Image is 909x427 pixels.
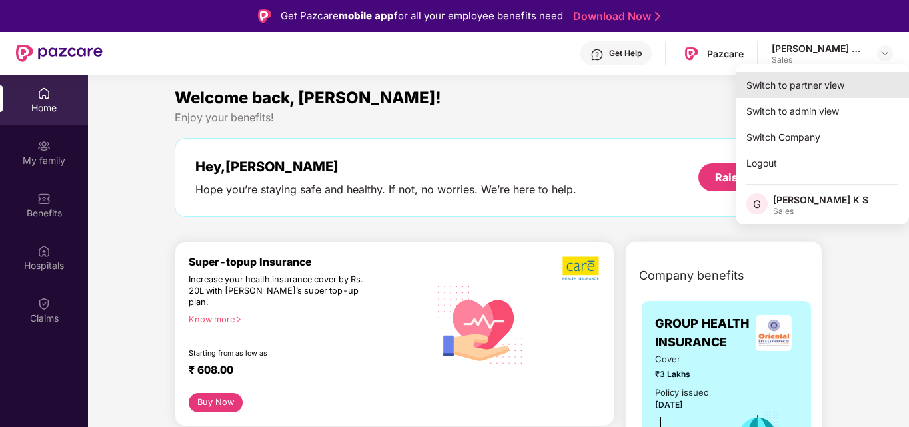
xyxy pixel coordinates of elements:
span: [DATE] [655,400,683,410]
div: Get Pazcare for all your employee benefits need [281,8,563,24]
img: b5dec4f62d2307b9de63beb79f102df3.png [562,256,600,281]
div: Sales [773,206,868,216]
img: svg+xml;base64,PHN2ZyB3aWR0aD0iMjAiIGhlaWdodD0iMjAiIHZpZXdCb3g9IjAgMCAyMCAyMCIgZmlsbD0ibm9uZSIgeG... [37,139,51,153]
div: [PERSON_NAME] K S [772,42,865,55]
div: ₹ 608.00 [189,364,416,380]
div: Pazcare [707,47,744,60]
img: insurerLogo [756,315,792,351]
div: Policy issued [655,386,709,400]
img: svg+xml;base64,PHN2ZyBpZD0iSG9zcGl0YWxzIiB4bWxucz0iaHR0cDovL3d3dy53My5vcmcvMjAwMC9zdmciIHdpZHRoPS... [37,244,51,258]
div: Switch Company [736,124,909,150]
span: Welcome back, [PERSON_NAME]! [175,88,441,107]
span: ₹3 Lakhs [655,368,718,380]
strong: mobile app [339,9,394,22]
span: GROUP HEALTH INSURANCE [655,314,750,352]
div: Hey, [PERSON_NAME] [195,159,576,175]
div: Switch to partner view [736,72,909,98]
img: svg+xml;base64,PHN2ZyBpZD0iSG9tZSIgeG1sbnM9Imh0dHA6Ly93d3cudzMub3JnLzIwMDAvc3ZnIiB3aWR0aD0iMjAiIG... [37,87,51,100]
a: Download Now [573,9,656,23]
span: right [235,316,242,323]
img: Pazcare_Logo.png [682,44,701,63]
button: Buy Now [189,393,243,412]
img: New Pazcare Logo [16,45,103,62]
div: Increase your health insurance cover by Rs. 20L with [PERSON_NAME]’s super top-up plan. [189,274,371,308]
div: Switch to admin view [736,98,909,124]
div: Starting from as low as [189,349,373,358]
div: Hope you’re staying safe and healthy. If not, no worries. We’re here to help. [195,183,576,197]
div: Super-topup Insurance [189,256,429,268]
span: Cover [655,352,718,366]
div: Logout [736,150,909,176]
div: Know more [189,314,421,324]
img: svg+xml;base64,PHN2ZyBpZD0iQ2xhaW0iIHhtbG5zPSJodHRwOi8vd3d3LnczLm9yZy8yMDAwL3N2ZyIgd2lkdGg9IjIwIi... [37,297,51,310]
div: Sales [772,55,865,65]
span: G [753,196,761,212]
div: [PERSON_NAME] K S [773,193,868,206]
img: Stroke [655,9,660,23]
img: svg+xml;base64,PHN2ZyBpZD0iQmVuZWZpdHMiIHhtbG5zPSJodHRwOi8vd3d3LnczLm9yZy8yMDAwL3N2ZyIgd2lkdGg9Ij... [37,192,51,205]
div: Enjoy your benefits! [175,111,822,125]
img: svg+xml;base64,PHN2ZyBpZD0iRHJvcGRvd24tMzJ4MzIiIHhtbG5zPSJodHRwOi8vd3d3LnczLm9yZy8yMDAwL3N2ZyIgd2... [880,48,890,59]
div: Get Help [609,48,642,59]
span: Company benefits [639,266,744,285]
img: svg+xml;base64,PHN2ZyB4bWxucz0iaHR0cDovL3d3dy53My5vcmcvMjAwMC9zdmciIHhtbG5zOnhsaW5rPSJodHRwOi8vd3... [429,272,532,376]
img: Logo [258,9,271,23]
div: Raise a claim [715,170,785,185]
img: svg+xml;base64,PHN2ZyBpZD0iSGVscC0zMngzMiIgeG1sbnM9Imh0dHA6Ly93d3cudzMub3JnLzIwMDAvc3ZnIiB3aWR0aD... [590,48,604,61]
